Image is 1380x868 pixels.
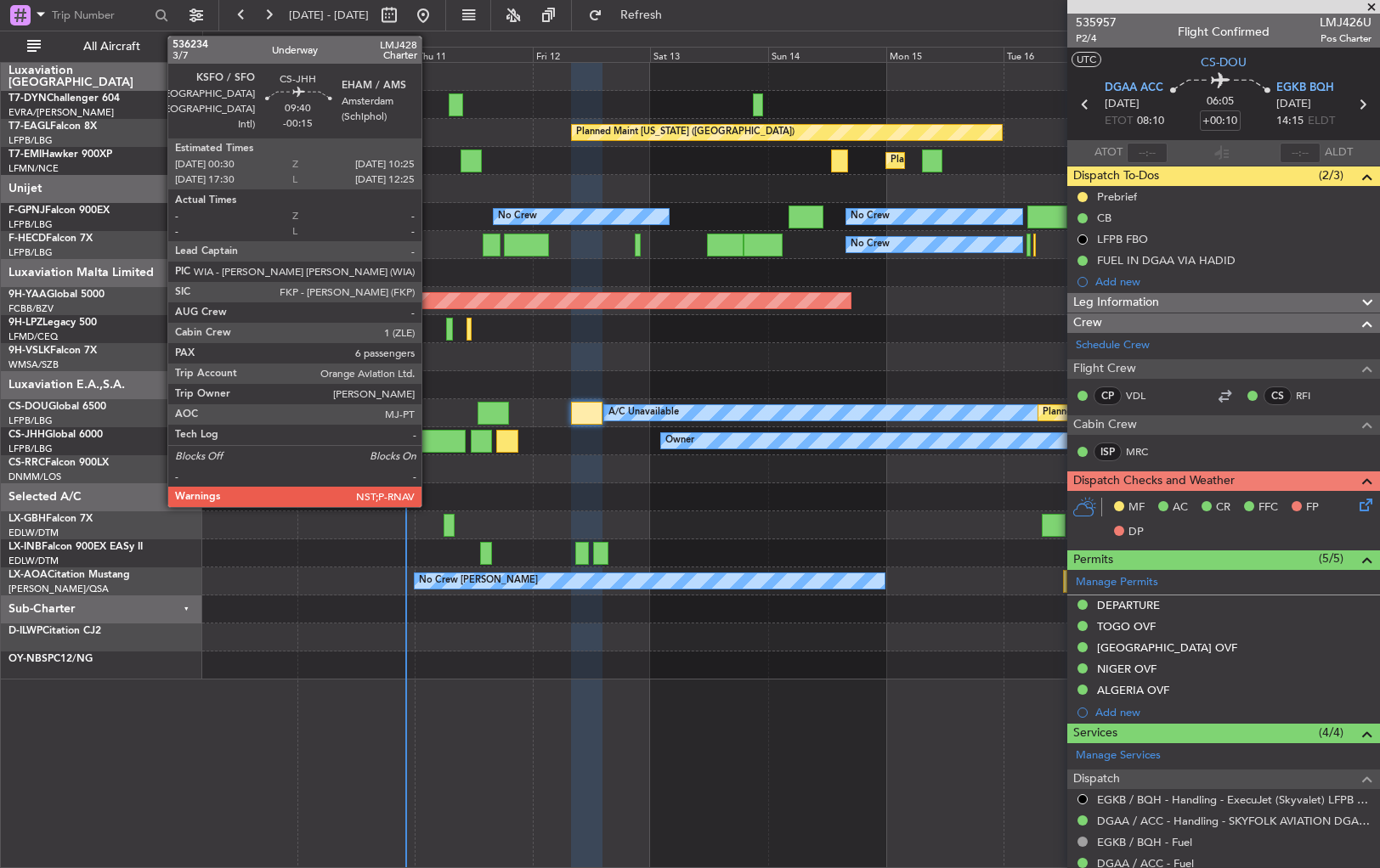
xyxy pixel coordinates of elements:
[8,471,61,483] a: DNMM/LOS
[1097,814,1372,828] a: DGAA / ACC - Handling - SKYFOLK AVIATION DGAA/ACC
[8,527,59,539] a: EDLW/DTM
[1097,835,1192,849] a: EGKB / BQH - Fuel
[1097,598,1160,612] div: DEPARTURE
[1073,550,1113,570] span: Permits
[419,568,538,594] div: No Crew [PERSON_NAME]
[8,430,103,440] a: CS-JHHGlobal 6000
[8,149,112,160] a: T7-EMIHawker 900XP
[8,206,45,216] span: F-GPNJ
[8,106,114,119] a: EVRA/[PERSON_NAME]
[1073,313,1102,333] span: Crew
[608,400,679,426] div: A/C Unavailable
[44,41,179,53] span: All Aircraft
[891,148,1053,173] div: Planned Maint [GEOGRAPHIC_DATA]
[179,47,297,62] div: Tue 9
[1320,14,1372,31] span: LMJ426U
[8,430,45,440] span: CS-JHH
[1076,747,1161,764] a: Manage Services
[1319,724,1343,741] span: (4/4)
[1258,499,1278,516] span: FFC
[8,514,93,524] a: LX-GBHFalcon 7X
[1105,96,1140,113] span: [DATE]
[886,47,1004,62] div: Mon 15
[1073,724,1117,743] span: Services
[8,654,93,664] a: OY-NBSPC12/NG
[1094,442,1122,461] div: ISP
[533,47,651,62] div: Fri 12
[8,218,53,231] a: LFPB/LBG
[52,3,150,28] input: Trip Number
[1097,253,1236,268] div: FUEL IN DGAA VIA HADID
[8,330,58,343] a: LFMD/CEQ
[1276,96,1311,113] span: [DATE]
[8,93,47,104] span: T7-DYN
[8,583,109,595] a: [PERSON_NAME]/QSA
[1126,444,1164,459] a: MRC
[1076,337,1150,354] a: Schedule Crew
[8,206,110,216] a: F-GPNJFalcon 900EX
[1073,769,1120,789] span: Dispatch
[19,33,184,60] button: All Aircraft
[1173,499,1188,516] span: AC
[1097,792,1372,807] a: EGKB / BQH - Handling - ExecuJet (Skyvalet) LFPB / LBG
[498,204,537,229] div: No Crew
[1097,640,1237,655] div: [GEOGRAPHIC_DATA] OVF
[606,9,677,21] span: Refresh
[1128,524,1144,541] span: DP
[8,654,48,664] span: OY-NBS
[8,290,105,300] a: 9H-YAAGlobal 5000
[8,290,47,300] span: 9H-YAA
[1072,52,1101,67] button: UTC
[1097,683,1169,697] div: ALGERIA OVF
[8,246,53,259] a: LFPB/LBG
[8,234,46,244] span: F-HECD
[1097,232,1148,246] div: LFPB FBO
[100,456,368,482] div: Planned Maint [GEOGRAPHIC_DATA] ([GEOGRAPHIC_DATA])
[1043,400,1310,426] div: Planned Maint [GEOGRAPHIC_DATA] ([GEOGRAPHIC_DATA])
[8,555,59,567] a: EDLW/DTM
[1076,31,1117,46] span: P2/4
[1094,144,1123,161] span: ATOT
[8,626,42,636] span: D-ILWP
[8,162,59,175] a: LFMN/NCE
[8,318,97,328] a: 9H-LPZLegacy 500
[1095,705,1372,719] div: Add new
[8,442,53,455] a: LFPB/LBG
[1097,619,1156,634] div: TOGO OVF
[8,121,97,132] a: T7-EAGLFalcon 8X
[665,428,694,454] div: Owner
[1207,93,1234,110] span: 06:05
[1128,499,1145,516] span: MF
[1076,14,1117,31] span: 535957
[297,47,416,62] div: Wed 10
[8,302,54,315] a: FCBB/BZV
[8,570,130,580] a: LX-AOACitation Mustang
[1097,662,1157,676] div: NIGER OVF
[289,8,369,23] span: [DATE] - [DATE]
[8,542,143,552] a: LX-INBFalcon 900EX EASy II
[8,134,53,147] a: LFPB/LBG
[8,93,120,104] a: T7-DYNChallenger 604
[1306,499,1319,516] span: FP
[8,234,93,244] a: F-HECDFalcon 7X
[1276,80,1334,97] span: EGKB BQH
[1308,113,1335,130] span: ELDT
[576,120,795,145] div: Planned Maint [US_STATE] ([GEOGRAPHIC_DATA])
[1004,47,1122,62] div: Tue 16
[8,149,42,160] span: T7-EMI
[8,358,59,371] a: WMSA/SZB
[1094,386,1122,405] div: CP
[1296,388,1334,403] a: RFI
[8,626,101,636] a: D-ILWPCitation CJ2
[8,346,50,356] span: 9H-VSLK
[1276,113,1304,130] span: 14:15
[8,570,48,580] span: LX-AOA
[8,318,42,328] span: 9H-LPZ
[1073,359,1136,379] span: Flight Crew
[8,458,109,468] a: CS-RRCFalcon 900LX
[1320,31,1372,46] span: Pos Charter
[1095,274,1372,289] div: Add new
[1126,388,1164,403] a: VDL
[1097,189,1137,204] div: Prebrief
[768,47,886,62] div: Sun 14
